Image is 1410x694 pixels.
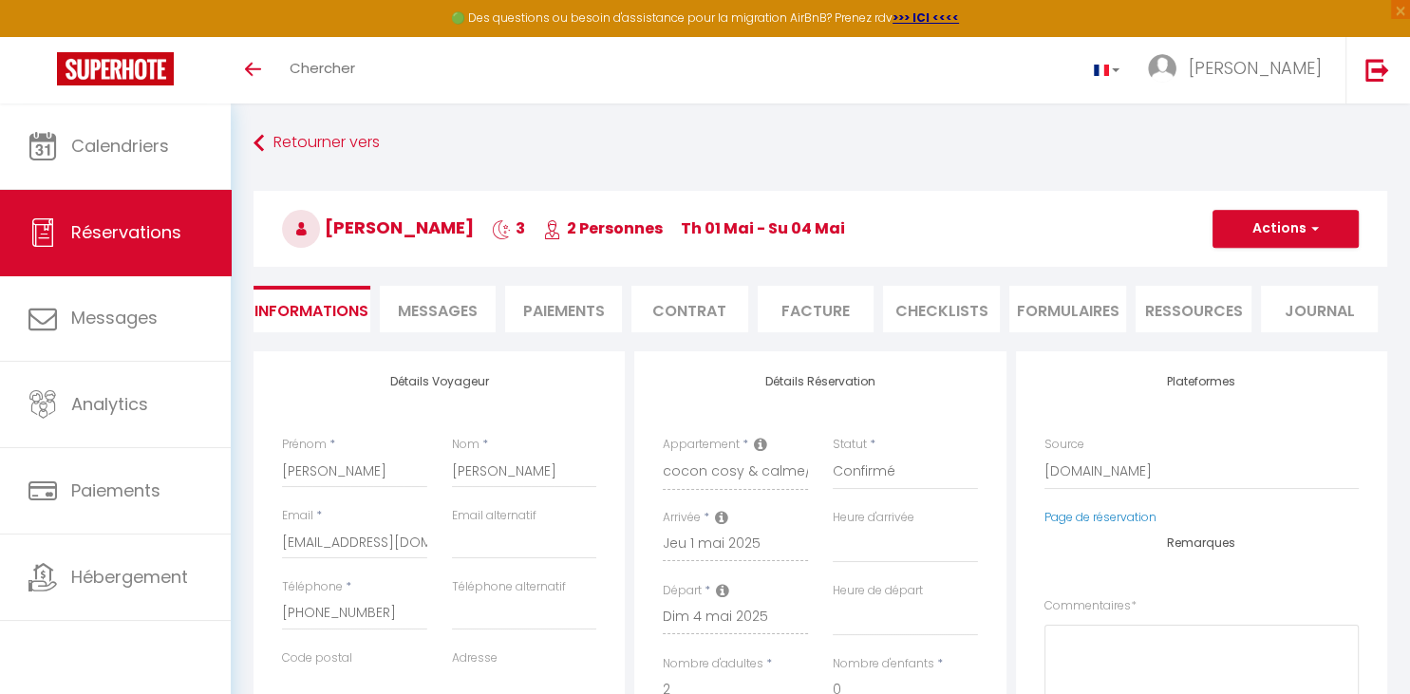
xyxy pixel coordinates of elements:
[1134,37,1345,103] a: ... [PERSON_NAME]
[71,478,160,502] span: Paiements
[71,220,181,244] span: Réservations
[57,52,174,85] img: Super Booking
[71,134,169,158] span: Calendriers
[1044,509,1156,525] a: Page de réservation
[1044,375,1359,388] h4: Plateformes
[833,436,867,454] label: Statut
[663,375,977,388] h4: Détails Réservation
[543,217,663,239] span: 2 Personnes
[1213,210,1359,248] button: Actions
[1009,286,1126,332] li: FORMULAIRES
[833,582,923,600] label: Heure de départ
[275,37,369,103] a: Chercher
[663,582,702,600] label: Départ
[452,507,536,525] label: Email alternatif
[1044,597,1137,615] label: Commentaires
[71,306,158,329] span: Messages
[833,509,914,527] label: Heure d'arrivée
[254,126,1387,160] a: Retourner vers
[1148,54,1176,83] img: ...
[631,286,748,332] li: Contrat
[1044,536,1359,550] h4: Remarques
[254,286,370,332] li: Informations
[1365,58,1389,82] img: logout
[1044,436,1084,454] label: Source
[282,375,596,388] h4: Détails Voyageur
[282,507,313,525] label: Email
[282,649,352,667] label: Code postal
[290,58,355,78] span: Chercher
[681,217,845,239] span: Th 01 Mai - Su 04 Mai
[398,300,478,322] span: Messages
[452,649,498,667] label: Adresse
[663,655,763,673] label: Nombre d'adultes
[1261,286,1378,332] li: Journal
[663,436,740,454] label: Appartement
[758,286,874,332] li: Facture
[71,565,188,589] span: Hébergement
[71,392,148,416] span: Analytics
[505,286,622,332] li: Paiements
[452,578,566,596] label: Téléphone alternatif
[452,436,479,454] label: Nom
[663,509,701,527] label: Arrivée
[492,217,525,239] span: 3
[282,216,474,239] span: [PERSON_NAME]
[282,578,343,596] label: Téléphone
[282,436,327,454] label: Prénom
[1136,286,1252,332] li: Ressources
[893,9,959,26] a: >>> ICI <<<<
[1189,56,1322,80] span: [PERSON_NAME]
[833,655,934,673] label: Nombre d'enfants
[883,286,1000,332] li: CHECKLISTS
